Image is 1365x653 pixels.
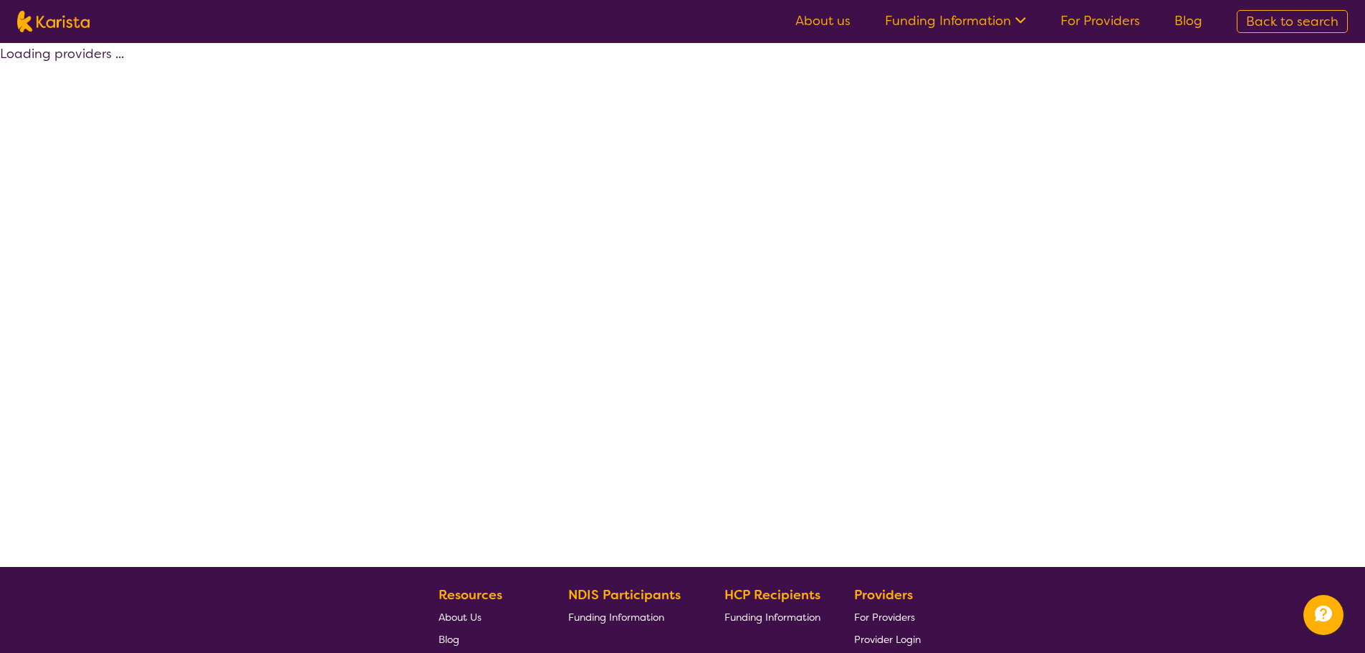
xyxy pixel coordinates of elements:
[568,611,664,624] span: Funding Information
[17,11,90,32] img: Karista logo
[568,606,691,628] a: Funding Information
[439,586,502,604] b: Resources
[1174,12,1202,29] a: Blog
[885,12,1026,29] a: Funding Information
[854,628,921,650] a: Provider Login
[439,633,459,646] span: Blog
[568,586,681,604] b: NDIS Participants
[724,586,820,604] b: HCP Recipients
[854,606,921,628] a: For Providers
[795,12,851,29] a: About us
[1246,13,1338,30] span: Back to search
[1237,10,1348,33] a: Back to search
[1303,595,1344,635] button: Channel Menu
[854,586,913,604] b: Providers
[439,628,535,650] a: Blog
[1060,12,1140,29] a: For Providers
[724,606,820,628] a: Funding Information
[854,633,921,646] span: Provider Login
[854,611,915,624] span: For Providers
[439,611,482,624] span: About Us
[439,606,535,628] a: About Us
[724,611,820,624] span: Funding Information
